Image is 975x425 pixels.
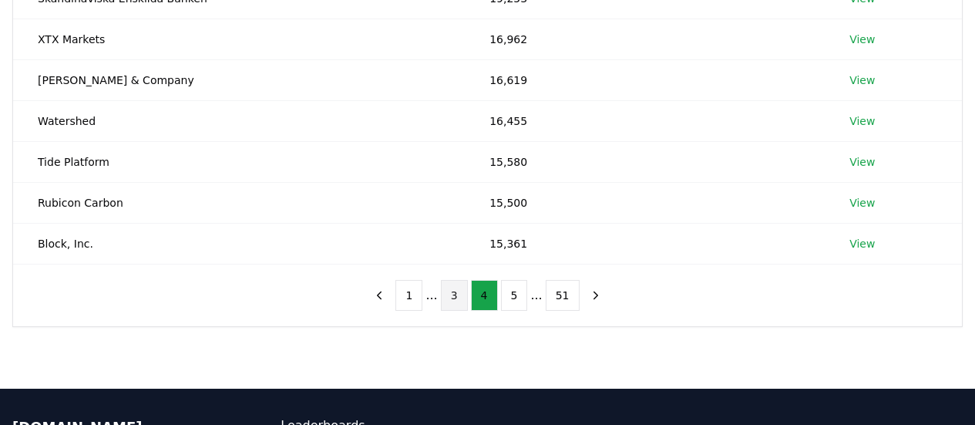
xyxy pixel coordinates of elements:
li: ... [425,286,437,305]
a: View [849,32,875,47]
td: Rubicon Carbon [13,182,465,223]
a: View [849,113,875,129]
button: next page [583,280,609,311]
button: 51 [546,280,580,311]
button: 5 [501,280,528,311]
li: ... [530,286,542,305]
a: View [849,236,875,251]
a: View [849,73,875,88]
td: 16,455 [465,100,825,141]
a: View [849,195,875,211]
td: [PERSON_NAME] & Company [13,59,465,100]
td: 16,619 [465,59,825,100]
a: View [849,154,875,170]
td: 15,361 [465,223,825,264]
button: 3 [441,280,468,311]
button: 1 [395,280,422,311]
button: previous page [366,280,392,311]
button: 4 [471,280,498,311]
td: 15,500 [465,182,825,223]
td: Tide Platform [13,141,465,182]
td: Block, Inc. [13,223,465,264]
td: XTX Markets [13,19,465,59]
td: 16,962 [465,19,825,59]
td: Watershed [13,100,465,141]
td: 15,580 [465,141,825,182]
